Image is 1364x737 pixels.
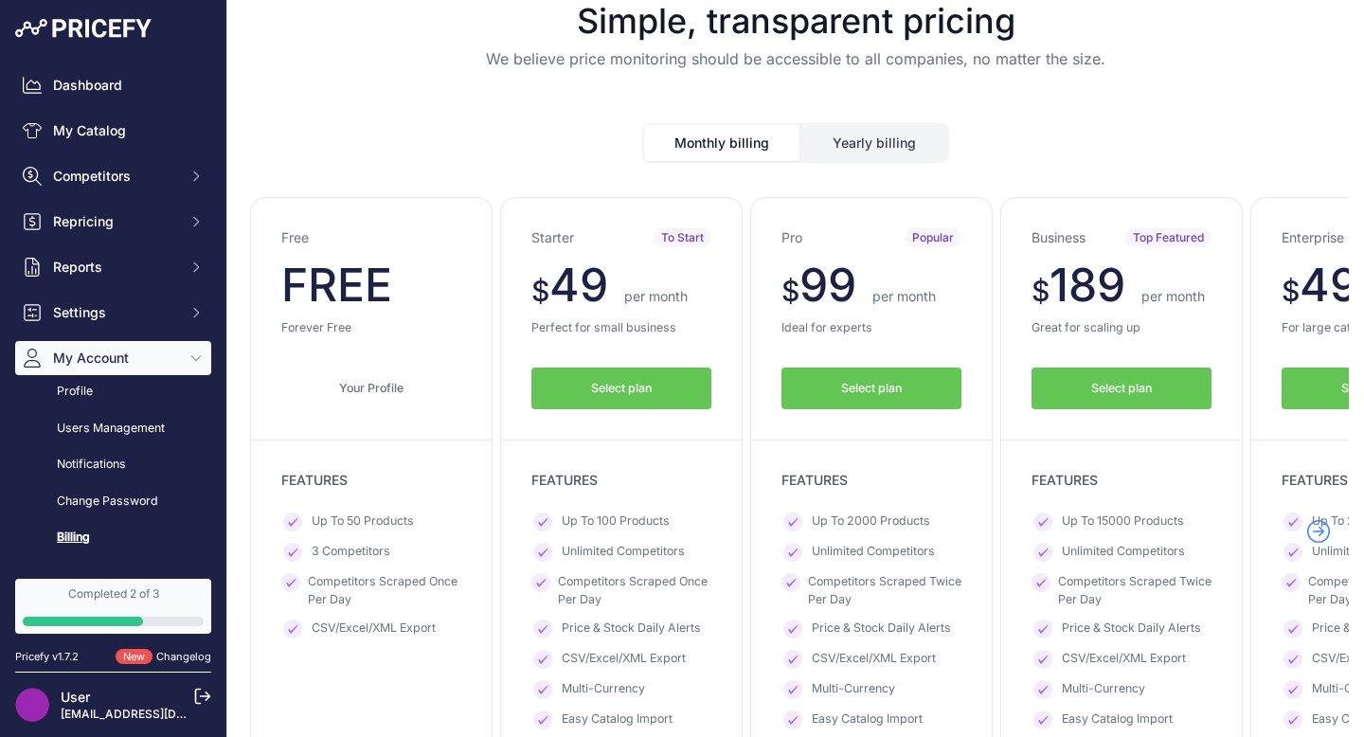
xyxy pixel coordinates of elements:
span: $ [1032,274,1050,308]
span: Popular [905,228,961,247]
span: per month [872,288,936,304]
span: New [116,649,153,665]
a: My Catalog [15,114,211,148]
a: Your Profile [281,368,461,410]
button: Yearly billing [801,125,947,161]
button: Competitors [15,159,211,193]
p: Forever Free [281,319,461,337]
nav: Sidebar [15,68,211,702]
span: Competitors Scraped Twice Per Day [808,573,961,608]
span: 3 Competitors [312,543,390,562]
p: Perfect for small business [531,319,711,337]
span: FREE [281,257,392,313]
span: 49 [549,257,608,313]
span: Repricing [53,212,177,231]
a: Billing [15,521,211,554]
button: Settings [15,296,211,330]
h3: Business [1032,228,1086,247]
h3: Starter [531,228,574,247]
button: Repricing [15,205,211,239]
p: FEATURES [1032,471,1211,490]
a: Notifications [15,448,211,481]
span: per month [1141,288,1205,304]
span: Unlimited Competitors [562,543,685,562]
span: To Start [654,228,711,247]
span: Up To 15000 Products [1062,512,1184,531]
button: Select plan [781,368,961,410]
span: Up To 100 Products [562,512,670,531]
p: Ideal for experts [781,319,961,337]
span: Unlimited Competitors [1062,543,1185,562]
span: $ [531,274,549,308]
span: CSV/Excel/XML Export [1062,650,1186,669]
img: Pricefy Logo [15,19,152,38]
span: Price & Stock Daily Alerts [812,620,951,638]
span: Competitors Scraped Twice Per Day [1058,573,1211,608]
span: Competitors Scraped Once Per Day [558,573,711,608]
span: Multi-Currency [1062,680,1145,699]
span: Price & Stock Daily Alerts [1062,620,1201,638]
span: Price & Stock Daily Alerts [562,620,701,638]
span: per month [624,288,688,304]
span: Up To 2000 Products [812,512,930,531]
a: [EMAIL_ADDRESS][DOMAIN_NAME] [61,707,259,721]
span: Easy Catalog Import [1062,710,1173,729]
div: Pricefy v1.7.2 [15,649,79,665]
a: User [61,689,90,705]
span: Select plan [591,380,652,398]
span: 99 [799,257,856,313]
span: Select plan [841,380,902,398]
div: Completed 2 of 3 [23,586,204,602]
h3: Pro [781,228,802,247]
span: My Account [53,349,177,368]
span: Reports [53,258,177,277]
span: Multi-Currency [562,680,645,699]
span: $ [1282,274,1300,308]
button: My Account [15,341,211,375]
span: Unlimited Competitors [812,543,935,562]
span: Top Featured [1125,228,1211,247]
span: Up To 50 Products [312,512,414,531]
span: CSV/Excel/XML Export [812,650,936,669]
a: Changelog [156,650,211,663]
a: Dashboard [15,68,211,102]
p: FEATURES [281,471,461,490]
span: Select plan [1091,380,1152,398]
a: Completed 2 of 3 [15,579,211,634]
span: 189 [1050,257,1125,313]
h1: Simple, transparent pricing [242,2,1349,40]
span: Easy Catalog Import [562,710,673,729]
span: CSV/Excel/XML Export [312,620,436,638]
a: Profile [15,375,211,408]
button: Reports [15,250,211,284]
h3: Enterprise [1282,228,1344,247]
span: CSV/Excel/XML Export [562,650,686,669]
span: Competitors [53,167,177,186]
p: FEATURES [781,471,961,490]
a: Users Management [15,412,211,445]
button: Select plan [531,368,711,410]
p: We believe price monitoring should be accessible to all companies, no matter the size. [242,47,1349,70]
span: Easy Catalog Import [812,710,923,729]
span: Settings [53,303,177,322]
span: Multi-Currency [812,680,895,699]
p: FEATURES [531,471,711,490]
span: Competitors Scraped Once Per Day [308,573,461,608]
h3: Free [281,228,309,247]
button: Select plan [1032,368,1211,410]
p: Great for scaling up [1032,319,1211,337]
button: Monthly billing [644,125,799,161]
a: Change Password [15,485,211,518]
span: $ [781,274,799,308]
